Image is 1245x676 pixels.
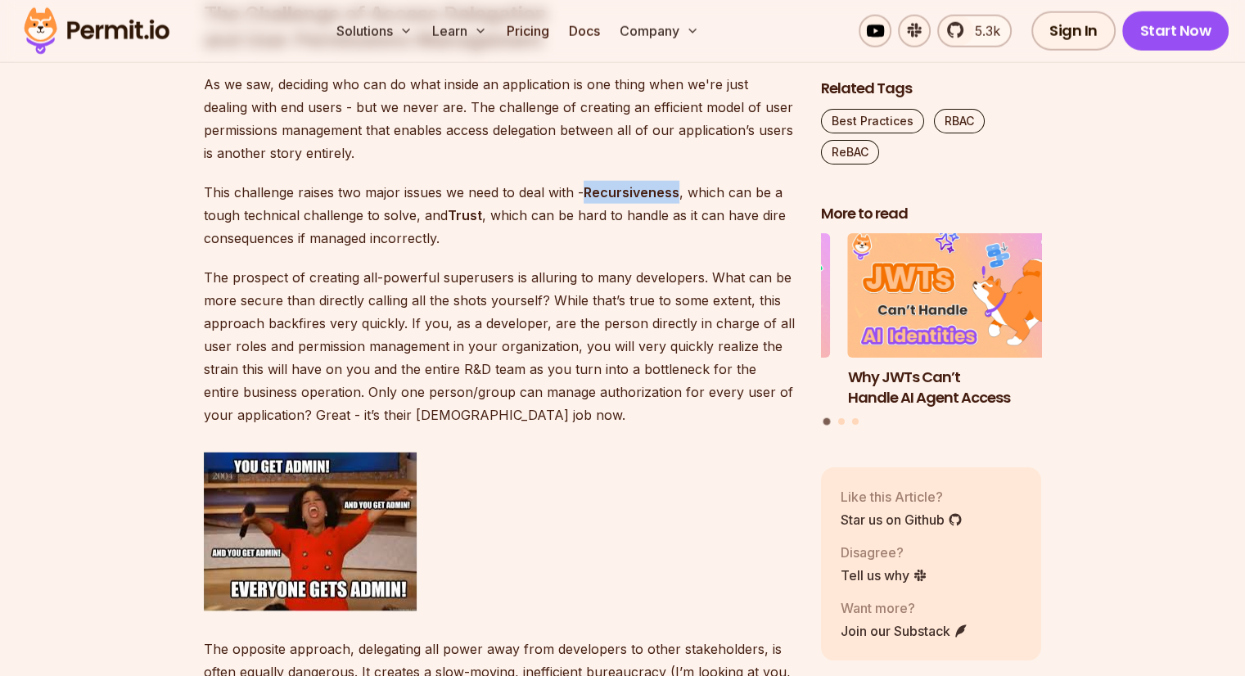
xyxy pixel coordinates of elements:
[204,181,795,250] p: This challenge raises two major issues we need to deal with - , which can be a tough technical ch...
[852,419,859,426] button: Go to slide 3
[965,21,1000,41] span: 5.3k
[848,367,1069,408] h3: Why JWTs Can’t Handle AI Agent Access
[562,15,607,47] a: Docs
[426,15,494,47] button: Learn
[841,543,927,562] p: Disagree?
[16,3,177,59] img: Permit logo
[584,184,679,201] strong: Recursiveness
[500,15,556,47] a: Pricing
[1031,11,1116,51] a: Sign In
[613,15,706,47] button: Company
[823,418,831,426] button: Go to slide 1
[841,566,927,585] a: Tell us why
[848,234,1069,408] a: Why JWTs Can’t Handle AI Agent AccessWhy JWTs Can’t Handle AI Agent Access
[609,367,830,408] h3: Implementing Multi-Tenant RBAC in Nuxt.js
[821,109,924,133] a: Best Practices
[841,487,963,507] p: Like this Article?
[848,234,1069,408] li: 1 of 3
[821,204,1042,224] h2: More to read
[204,266,795,426] p: The prospect of creating all-powerful superusers is alluring to many developers. What can be more...
[204,453,417,611] img: Untitled (94).png
[841,621,968,641] a: Join our Substack
[821,140,879,164] a: ReBAC
[1122,11,1229,51] a: Start Now
[937,15,1012,47] a: 5.3k
[821,79,1042,99] h2: Related Tags
[448,207,482,223] strong: Trust
[841,598,968,618] p: Want more?
[821,234,1042,428] div: Posts
[848,234,1069,358] img: Why JWTs Can’t Handle AI Agent Access
[838,419,845,426] button: Go to slide 2
[934,109,985,133] a: RBAC
[841,510,963,530] a: Star us on Github
[609,234,830,358] img: Implementing Multi-Tenant RBAC in Nuxt.js
[330,15,419,47] button: Solutions
[609,234,830,408] li: 3 of 3
[204,73,795,164] p: As we saw, deciding who can do what inside an application is one thing when we're just dealing wi...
